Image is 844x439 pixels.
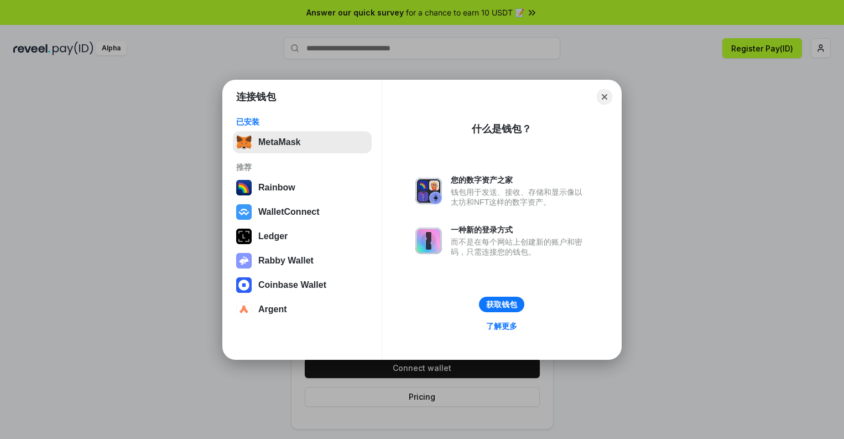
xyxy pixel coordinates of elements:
div: 一种新的登录方式 [451,225,588,235]
button: MetaMask [233,131,372,153]
button: Argent [233,298,372,321]
div: 而不是在每个网站上创建新的账户和密码，只需连接您的钱包。 [451,237,588,257]
div: 获取钱包 [486,299,517,309]
img: svg+xml,%3Csvg%20xmlns%3D%22http%3A%2F%2Fwww.w3.org%2F2000%2Fsvg%22%20width%3D%2228%22%20height%3... [236,229,252,244]
div: Rabby Wallet [258,256,314,266]
button: Ledger [233,225,372,247]
div: 推荐 [236,162,368,172]
img: svg+xml,%3Csvg%20width%3D%22120%22%20height%3D%22120%22%20viewBox%3D%220%200%20120%20120%22%20fil... [236,180,252,195]
div: Rainbow [258,183,295,193]
button: 获取钱包 [479,297,524,312]
div: 什么是钱包？ [472,122,532,136]
button: Rabby Wallet [233,250,372,272]
button: Rainbow [233,177,372,199]
img: svg+xml,%3Csvg%20width%3D%2228%22%20height%3D%2228%22%20viewBox%3D%220%200%2028%2028%22%20fill%3D... [236,204,252,220]
img: svg+xml,%3Csvg%20width%3D%2228%22%20height%3D%2228%22%20viewBox%3D%220%200%2028%2028%22%20fill%3D... [236,277,252,293]
div: 已安装 [236,117,368,127]
img: svg+xml,%3Csvg%20xmlns%3D%22http%3A%2F%2Fwww.w3.org%2F2000%2Fsvg%22%20fill%3D%22none%22%20viewBox... [415,178,442,204]
div: 了解更多 [486,321,517,331]
div: 钱包用于发送、接收、存储和显示像以太坊和NFT这样的数字资产。 [451,187,588,207]
button: WalletConnect [233,201,372,223]
div: 您的数字资产之家 [451,175,588,185]
img: svg+xml,%3Csvg%20xmlns%3D%22http%3A%2F%2Fwww.w3.org%2F2000%2Fsvg%22%20fill%3D%22none%22%20viewBox... [236,253,252,268]
button: Coinbase Wallet [233,274,372,296]
div: MetaMask [258,137,300,147]
img: svg+xml,%3Csvg%20fill%3D%22none%22%20height%3D%2233%22%20viewBox%3D%220%200%2035%2033%22%20width%... [236,135,252,150]
a: 了解更多 [480,319,524,333]
div: Argent [258,304,287,314]
div: Coinbase Wallet [258,280,326,290]
div: WalletConnect [258,207,320,217]
button: Close [597,89,612,105]
img: svg+xml,%3Csvg%20width%3D%2228%22%20height%3D%2228%22%20viewBox%3D%220%200%2028%2028%22%20fill%3D... [236,302,252,317]
div: Ledger [258,231,288,241]
h1: 连接钱包 [236,90,276,104]
img: svg+xml,%3Csvg%20xmlns%3D%22http%3A%2F%2Fwww.w3.org%2F2000%2Fsvg%22%20fill%3D%22none%22%20viewBox... [415,228,442,254]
